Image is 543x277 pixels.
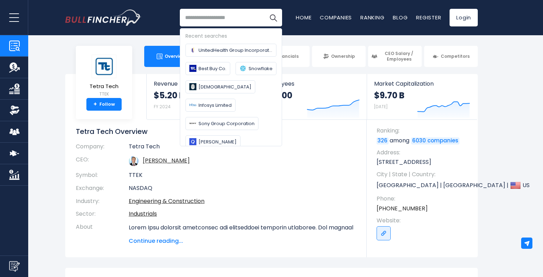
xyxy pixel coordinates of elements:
[411,137,459,144] a: 6030 companies
[275,54,299,59] span: Financials
[199,65,226,72] span: Best Buy Co.
[185,135,240,148] a: [PERSON_NAME]
[76,169,129,182] th: Symbol:
[154,104,171,110] small: FY 2024
[76,143,129,153] th: Company:
[76,195,129,208] th: Industry:
[65,10,141,26] a: Go to homepage
[93,101,97,107] strong: +
[377,158,471,166] p: [STREET_ADDRESS]
[441,54,470,59] span: Competitors
[89,54,119,98] a: Tetra Tech TTEK
[249,65,273,72] span: Snowflake
[9,105,20,116] img: Ownership
[393,14,408,21] a: Blog
[331,54,355,59] span: Ownership
[199,138,237,146] span: [PERSON_NAME]
[374,90,404,101] strong: $9.70 B
[185,32,276,40] div: Recent searches
[185,44,276,57] a: UnitedHealth Group Incorporated
[257,74,366,119] a: Employees 30,000 FY 2024
[76,182,129,195] th: Exchange:
[296,14,311,21] a: Home
[360,14,384,21] a: Ranking
[377,149,471,156] span: Address:
[450,9,478,26] a: Login
[264,80,359,87] span: Employees
[377,171,471,178] span: City | State | Country:
[86,98,122,111] a: +Follow
[199,101,232,109] span: Infosys Limited
[377,195,471,203] span: Phone:
[199,120,255,127] span: Sony Group Corporation
[239,65,246,72] img: Snowflake
[320,14,352,21] a: Companies
[377,205,428,213] a: [PHONE_NUMBER]
[189,83,196,90] img: Samsara
[368,46,422,67] a: CEO Salary / Employees
[154,90,184,101] strong: $5.20 B
[377,137,471,144] p: among
[256,46,310,67] a: Financials
[189,47,196,54] img: UnitedHealth Group Incorporated
[367,74,477,119] a: Market Capitalization $9.70 B [DATE]
[416,14,441,21] a: Register
[374,104,388,110] small: [DATE]
[154,80,249,87] span: Revenue
[189,65,196,72] img: Best Buy Co.
[264,9,282,26] button: Search
[189,101,196,109] img: Infosys Limited
[129,197,205,205] a: Engineering & Construction
[189,120,196,127] img: Sony Group Corporation
[129,156,139,166] img: stuart-m-brightman.jpg
[129,169,356,182] td: TTEK
[236,62,276,75] a: Snowflake
[90,84,118,90] span: Tetra Tech
[424,46,478,67] a: Competitors
[185,62,230,75] a: Best Buy Co.
[312,46,366,67] a: Ownership
[377,226,391,240] a: Go to link
[76,208,129,221] th: Sector:
[379,51,419,62] span: CEO Salary / Employees
[76,153,129,169] th: CEO:
[143,156,190,165] a: ceo
[377,217,471,224] span: Website:
[199,83,251,91] span: [DEMOGRAPHIC_DATA]
[129,210,157,218] a: Industrials
[129,143,356,153] td: Tetra Tech
[185,117,258,130] a: Sony Group Corporation
[90,91,118,97] small: TTEK
[76,127,356,136] h1: Tetra Tech Overview
[129,182,356,195] td: NASDAQ
[377,180,471,191] p: [GEOGRAPHIC_DATA] | [GEOGRAPHIC_DATA] | US
[199,47,273,54] span: UnitedHealth Group Incorporated
[377,137,389,144] a: 326
[147,74,256,119] a: Revenue $5.20 B FY 2024
[76,221,129,245] th: About
[65,10,141,26] img: Bullfincher logo
[185,99,236,112] a: Infosys Limited
[189,138,196,145] img: QUALCOMM Incorporated
[377,127,471,135] span: Ranking:
[144,46,198,67] a: Overview
[129,237,356,245] span: Continue reading...
[374,80,470,87] span: Market Capitalization
[185,80,255,93] a: [DEMOGRAPHIC_DATA]
[165,54,185,59] span: Overview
